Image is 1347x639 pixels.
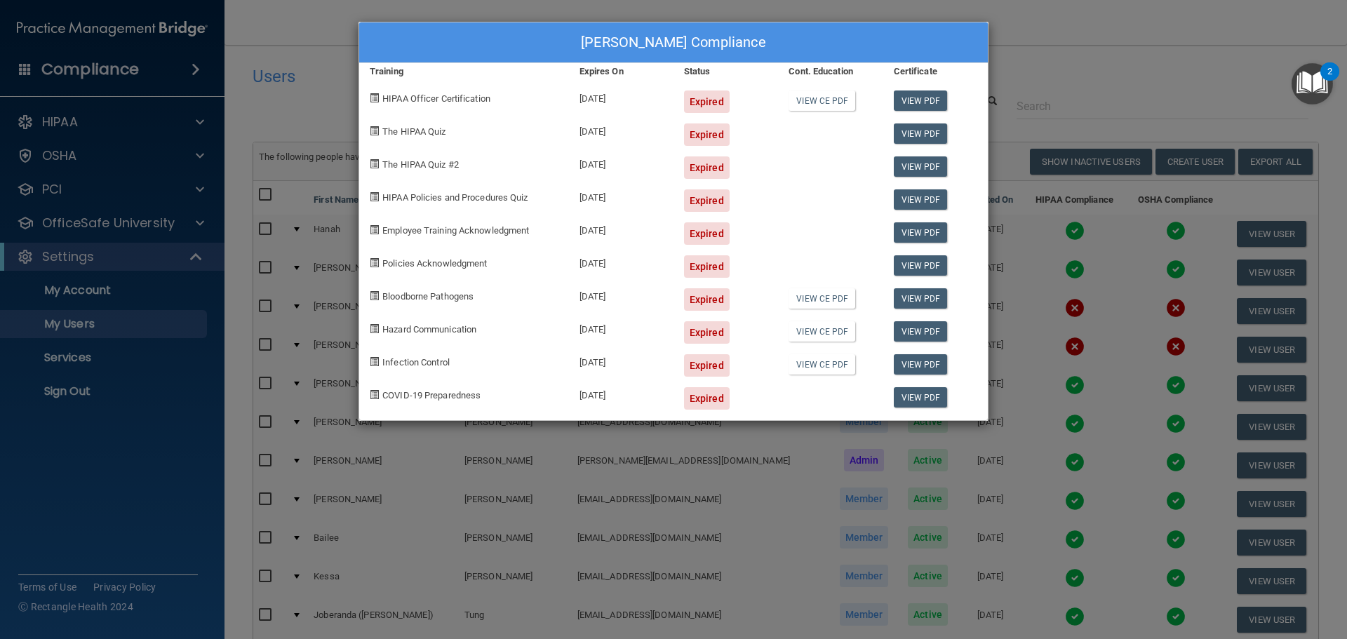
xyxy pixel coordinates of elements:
span: HIPAA Officer Certification [382,93,490,104]
div: [DATE] [569,80,673,113]
a: View PDF [894,123,948,144]
span: COVID-19 Preparedness [382,390,481,401]
div: Expired [684,156,730,179]
div: Expired [684,321,730,344]
a: View PDF [894,387,948,408]
span: Employee Training Acknowledgment [382,225,529,236]
div: [DATE] [569,344,673,377]
span: The HIPAA Quiz #2 [382,159,459,170]
div: [DATE] [569,245,673,278]
span: Bloodborne Pathogens [382,291,474,302]
div: Expired [684,189,730,212]
iframe: Drift Widget Chat Controller [1277,542,1330,596]
div: Cont. Education [778,63,883,80]
div: 2 [1327,72,1332,90]
span: Infection Control [382,357,450,368]
span: The HIPAA Quiz [382,126,445,137]
div: Expired [684,387,730,410]
a: View PDF [894,222,948,243]
span: HIPAA Policies and Procedures Quiz [382,192,528,203]
div: Expired [684,354,730,377]
a: View CE PDF [789,90,855,111]
a: View PDF [894,288,948,309]
span: Policies Acknowledgment [382,258,487,269]
div: [DATE] [569,212,673,245]
a: View PDF [894,90,948,111]
a: View PDF [894,321,948,342]
div: [DATE] [569,377,673,410]
div: Training [359,63,569,80]
div: [PERSON_NAME] Compliance [359,22,988,63]
span: Hazard Communication [382,324,476,335]
div: [DATE] [569,179,673,212]
a: View PDF [894,189,948,210]
a: View CE PDF [789,354,855,375]
div: [DATE] [569,146,673,179]
div: [DATE] [569,311,673,344]
a: View PDF [894,156,948,177]
div: Expired [684,90,730,113]
div: Certificate [883,63,988,80]
div: Status [673,63,778,80]
div: [DATE] [569,113,673,146]
div: Expired [684,123,730,146]
a: View PDF [894,255,948,276]
div: [DATE] [569,278,673,311]
a: View PDF [894,354,948,375]
a: View CE PDF [789,288,855,309]
button: Open Resource Center, 2 new notifications [1292,63,1333,105]
div: Expired [684,222,730,245]
div: Expires On [569,63,673,80]
a: View CE PDF [789,321,855,342]
div: Expired [684,255,730,278]
div: Expired [684,288,730,311]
